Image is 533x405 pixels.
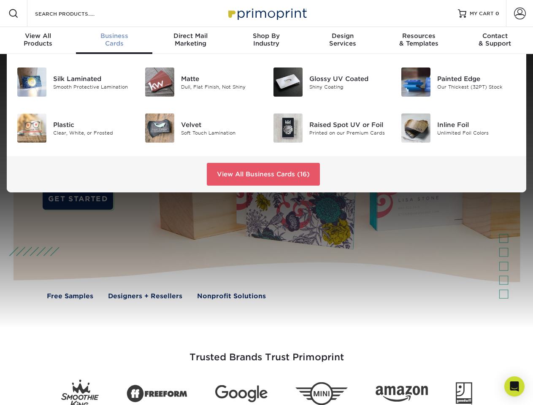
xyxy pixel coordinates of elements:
img: Glossy UV Coated Business Cards [273,67,303,97]
h3: Trusted Brands Trust Primoprint [20,332,514,373]
div: Matte [181,74,260,83]
div: Raised Spot UV or Foil [309,120,388,129]
img: Painted Edge Business Cards [401,67,430,97]
a: Shop ByIndustry [228,27,304,54]
img: Google [215,385,268,402]
a: Plastic Business Cards Plastic Clear, White, or Frosted [17,110,132,146]
div: Services [305,32,381,47]
div: & Support [457,32,533,47]
span: 0 [495,11,499,16]
a: Resources& Templates [381,27,457,54]
span: Resources [381,32,457,40]
a: DesignServices [305,27,381,54]
a: Matte Business Cards Matte Dull, Flat Finish, Not Shiny [145,64,260,100]
div: Velvet [181,120,260,129]
div: Plastic [53,120,132,129]
div: Open Intercom Messenger [504,376,525,397]
a: Inline Foil Business Cards Inline Foil Unlimited Foil Colors [401,110,516,146]
a: Silk Laminated Business Cards Silk Laminated Smooth Protective Lamination [17,64,132,100]
div: Clear, White, or Frosted [53,129,132,136]
div: Painted Edge [437,74,516,83]
div: Cards [76,32,152,47]
div: Unlimited Foil Colors [437,129,516,136]
div: Silk Laminated [53,74,132,83]
div: Glossy UV Coated [309,74,388,83]
div: Dull, Flat Finish, Not Shiny [181,83,260,90]
img: Primoprint [225,4,309,22]
a: Direct MailMarketing [152,27,228,54]
div: Inline Foil [437,120,516,129]
img: Plastic Business Cards [17,113,46,143]
span: Shop By [228,32,304,40]
img: Matte Business Cards [145,67,174,97]
div: Soft Touch Lamination [181,129,260,136]
span: Contact [457,32,533,40]
img: Goodwill [456,382,472,405]
img: Inline Foil Business Cards [401,113,430,143]
a: BusinessCards [76,27,152,54]
span: Business [76,32,152,40]
div: Industry [228,32,304,47]
img: Velvet Business Cards [145,113,174,143]
div: Marketing [152,32,228,47]
div: Our Thickest (32PT) Stock [437,83,516,90]
div: Printed on our Premium Cards [309,129,388,136]
div: Smooth Protective Lamination [53,83,132,90]
span: MY CART [470,10,494,17]
img: Silk Laminated Business Cards [17,67,46,97]
img: Amazon [376,386,428,402]
span: Design [305,32,381,40]
a: Raised Spot UV or Foil Business Cards Raised Spot UV or Foil Printed on our Premium Cards [273,110,388,146]
a: Contact& Support [457,27,533,54]
a: Glossy UV Coated Business Cards Glossy UV Coated Shiny Coating [273,64,388,100]
a: View All Business Cards (16) [207,163,320,186]
input: SEARCH PRODUCTS..... [34,8,116,19]
a: Velvet Business Cards Velvet Soft Touch Lamination [145,110,260,146]
img: Raised Spot UV or Foil Business Cards [273,113,303,143]
span: Direct Mail [152,32,228,40]
div: & Templates [381,32,457,47]
a: Painted Edge Business Cards Painted Edge Our Thickest (32PT) Stock [401,64,516,100]
div: Shiny Coating [309,83,388,90]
